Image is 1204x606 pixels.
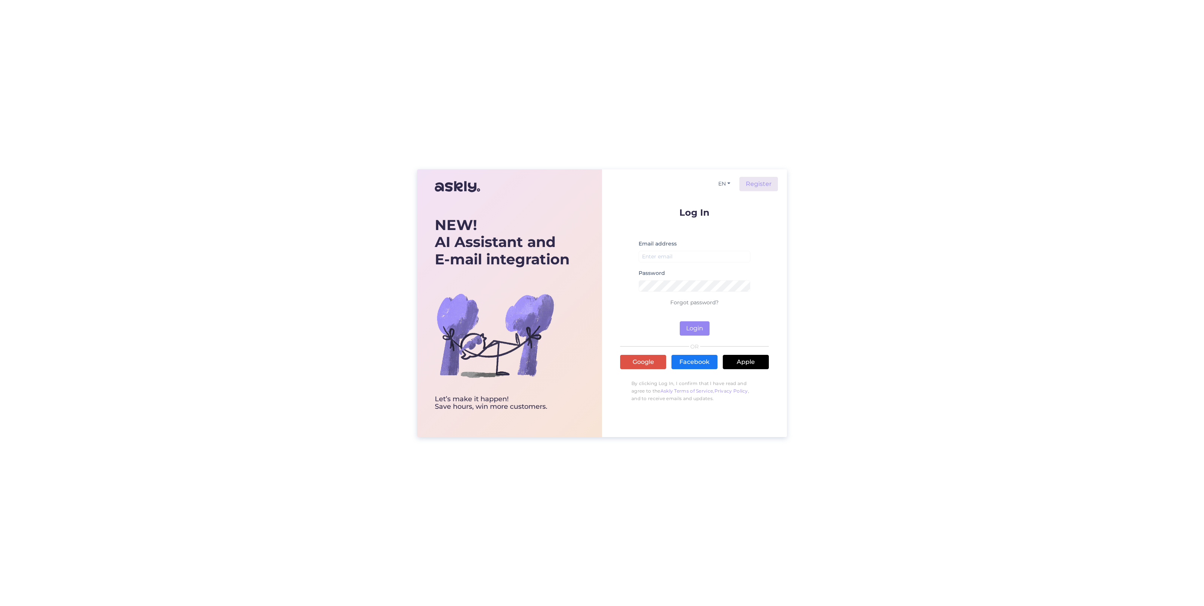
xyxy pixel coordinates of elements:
span: OR [689,344,700,349]
div: Let’s make it happen! Save hours, win more customers. [435,396,570,411]
img: bg-askly [435,275,556,396]
a: Forgot password? [670,299,719,306]
input: Enter email [639,251,750,262]
a: Apple [723,355,769,369]
label: Password [639,269,665,277]
div: AI Assistant and E-mail integration [435,216,570,268]
p: Log In [620,208,769,217]
button: EN [715,178,733,189]
button: Login [680,321,710,336]
a: Facebook [671,355,717,369]
p: By clicking Log In, I confirm that I have read and agree to the , , and to receive emails and upd... [620,376,769,406]
a: Register [739,177,778,191]
a: Askly Terms of Service [661,388,713,394]
a: Privacy Policy [714,388,748,394]
b: NEW! [435,216,477,234]
label: Email address [639,240,677,248]
img: Askly [435,178,480,196]
a: Google [620,355,666,369]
